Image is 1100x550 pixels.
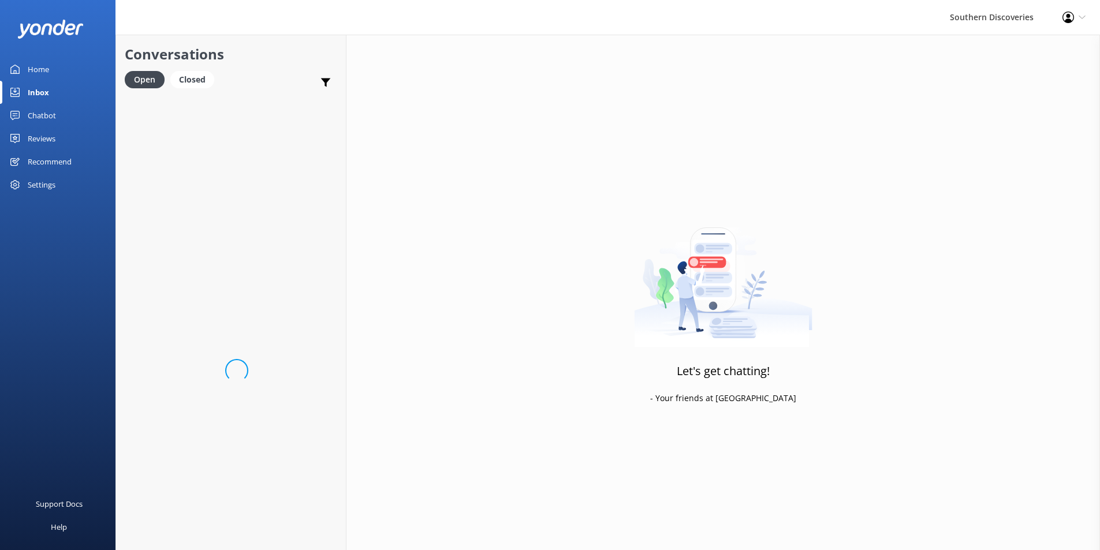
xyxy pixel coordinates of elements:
[650,392,796,405] p: - Your friends at [GEOGRAPHIC_DATA]
[125,73,170,85] a: Open
[170,71,214,88] div: Closed
[28,58,49,81] div: Home
[28,104,56,127] div: Chatbot
[28,150,72,173] div: Recommend
[28,173,55,196] div: Settings
[125,71,165,88] div: Open
[51,515,67,538] div: Help
[17,20,84,39] img: yonder-white-logo.png
[677,362,770,380] h3: Let's get chatting!
[125,43,337,65] h2: Conversations
[634,203,812,347] img: artwork of a man stealing a conversation from at giant smartphone
[36,492,83,515] div: Support Docs
[28,81,49,104] div: Inbox
[28,127,55,150] div: Reviews
[170,73,220,85] a: Closed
